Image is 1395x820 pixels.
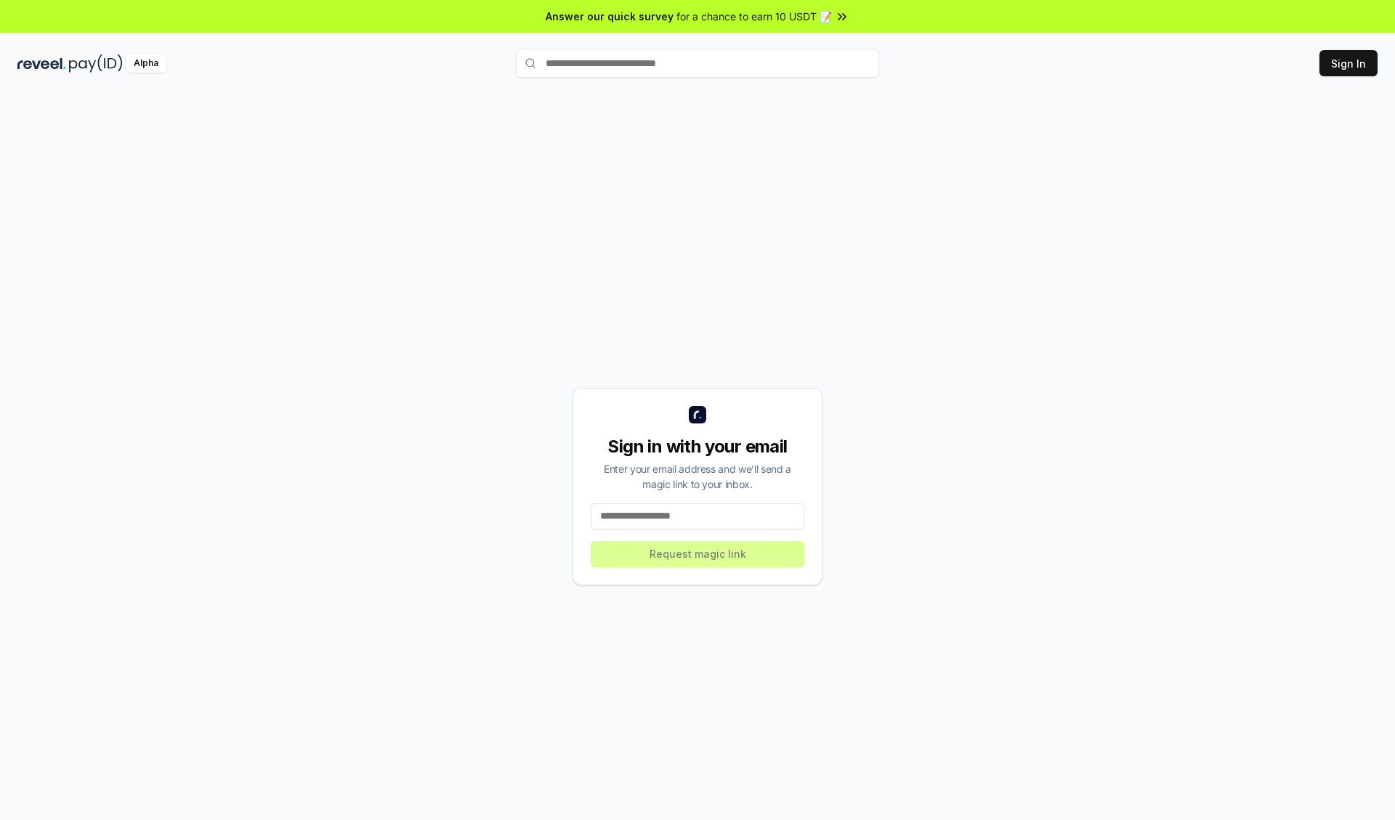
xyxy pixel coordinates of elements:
img: pay_id [69,54,123,73]
div: Enter your email address and we’ll send a magic link to your inbox. [591,461,804,492]
div: Sign in with your email [591,435,804,458]
img: reveel_dark [17,54,66,73]
span: for a chance to earn 10 USDT 📝 [676,9,832,24]
div: Alpha [126,54,166,73]
img: logo_small [689,406,706,423]
span: Answer our quick survey [546,9,674,24]
button: Sign In [1319,50,1378,76]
